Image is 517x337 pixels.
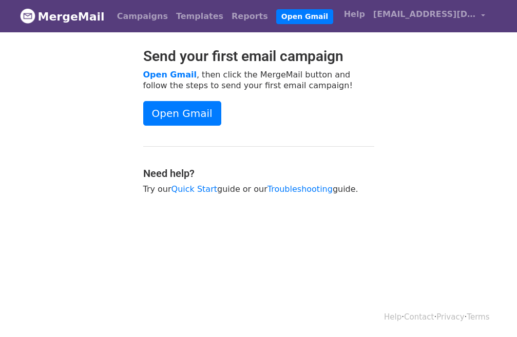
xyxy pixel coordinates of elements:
p: Try our guide or our guide. [143,184,374,194]
a: Contact [404,312,434,322]
a: Troubleshooting [267,184,333,194]
span: [EMAIL_ADDRESS][DOMAIN_NAME] [373,8,476,21]
a: Open Gmail [143,70,197,80]
img: MergeMail logo [20,8,35,24]
p: , then click the MergeMail button and follow the steps to send your first email campaign! [143,69,374,91]
a: Help [384,312,401,322]
a: Privacy [436,312,464,322]
a: Campaigns [113,6,172,27]
a: Reports [227,6,272,27]
iframe: Chat Widget [466,288,517,337]
a: MergeMail [20,6,105,27]
a: Quick Start [171,184,217,194]
h2: Send your first email campaign [143,48,374,65]
a: Templates [172,6,227,27]
a: [EMAIL_ADDRESS][DOMAIN_NAME] [369,4,489,28]
a: Open Gmail [143,101,221,126]
a: Help [340,4,369,25]
a: Open Gmail [276,9,333,24]
h4: Need help? [143,167,374,180]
